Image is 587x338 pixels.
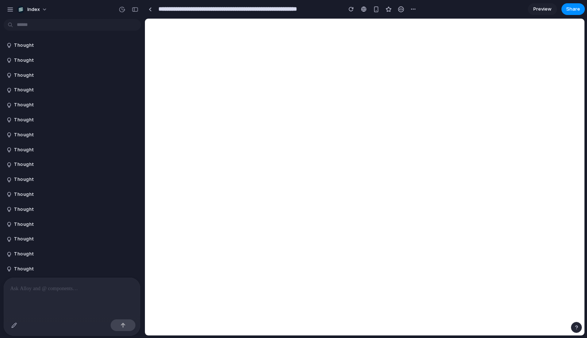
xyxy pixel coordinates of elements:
[566,5,580,13] span: Share
[561,3,585,15] button: Share
[533,5,552,13] span: Preview
[14,4,51,15] button: Index
[528,3,557,15] a: Preview
[27,6,40,13] span: Index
